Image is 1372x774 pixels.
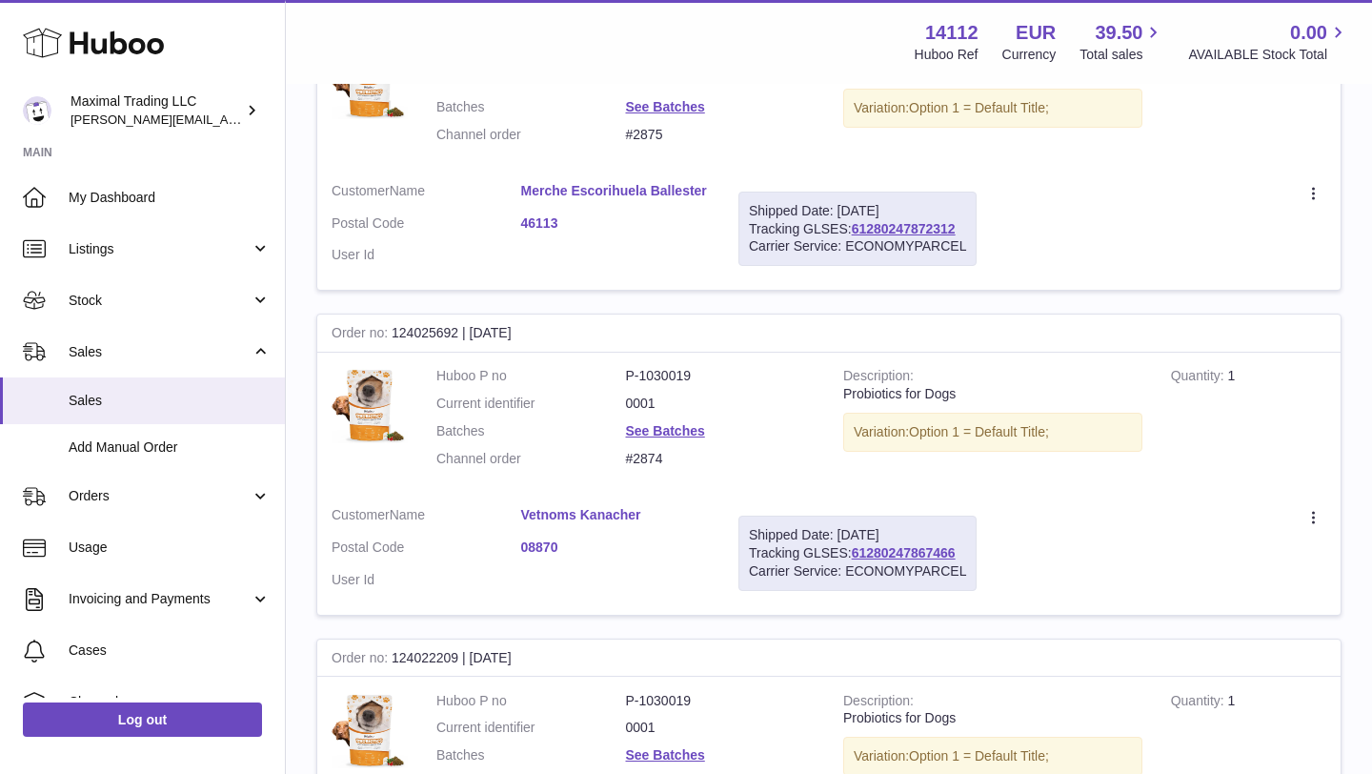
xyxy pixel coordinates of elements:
span: Customer [332,507,390,522]
dd: #2875 [626,126,816,144]
dt: Postal Code [332,214,521,237]
div: Huboo Ref [915,46,979,64]
td: 1 [1157,353,1341,492]
img: ProbioticsInfographicsDesign-01.jpg [332,692,408,768]
img: website_grey.svg [30,50,46,65]
dt: Huboo P no [436,367,626,385]
dt: Current identifier [436,395,626,413]
div: Variation: [843,89,1142,128]
span: Total sales [1079,46,1164,64]
div: Tracking GLSES: [738,192,977,267]
div: Domain: [DOMAIN_NAME] [50,50,210,65]
div: Maximal Trading LLC [71,92,242,129]
span: Option 1 = Default Title; [909,100,1049,115]
div: 124025692 | [DATE] [317,315,1341,353]
div: Carrier Service: ECONOMYPARCEL [749,237,966,255]
div: Domain Overview [72,112,171,125]
dt: Batches [436,422,626,440]
span: Usage [69,539,271,557]
div: Probiotics for Dogs [843,385,1142,403]
div: v 4.0.25 [53,31,93,46]
a: 61280247872312 [852,221,956,236]
span: My Dashboard [69,189,271,207]
dd: 0001 [626,719,816,737]
dt: Postal Code [332,539,521,561]
a: See Batches [626,747,705,763]
dd: P-1030019 [626,367,816,385]
a: Merche Escorihuela Ballester [521,182,711,200]
span: Stock [69,292,251,310]
span: 39.50 [1095,20,1142,46]
dt: User Id [332,571,521,589]
strong: Description [843,368,914,388]
strong: EUR [1016,20,1056,46]
img: ProbioticsInfographicsDesign-01.jpg [332,367,408,443]
a: See Batches [626,423,705,438]
img: tab_keywords_by_traffic_grey.svg [190,111,205,126]
dt: Channel order [436,126,626,144]
dd: 0001 [626,395,816,413]
strong: 14112 [925,20,979,46]
span: Cases [69,642,271,660]
a: Vetnoms Kanacher [521,506,711,524]
a: 08870 [521,539,711,557]
span: Channels [69,693,271,711]
dt: Channel order [436,450,626,468]
strong: Quantity [1171,693,1228,713]
strong: Order no [332,650,392,670]
span: Invoicing and Payments [69,590,251,608]
dt: Huboo P no [436,692,626,710]
div: 124022209 | [DATE] [317,640,1341,678]
a: Log out [23,703,262,737]
div: Shipped Date: [DATE] [749,526,966,544]
dt: Current identifier [436,719,626,737]
span: [PERSON_NAME][EMAIL_ADDRESS][DOMAIN_NAME] [71,112,382,127]
a: 0.00 AVAILABLE Stock Total [1188,20,1349,64]
td: 1 [1157,29,1341,168]
strong: Order no [332,325,392,345]
span: Add Manual Order [69,438,271,457]
img: scott@scottkanacher.com [23,96,51,125]
span: Option 1 = Default Title; [909,424,1049,439]
dt: User Id [332,246,521,264]
span: Sales [69,343,251,361]
div: Keywords by Traffic [211,112,321,125]
dd: #2874 [626,450,816,468]
span: Sales [69,392,271,410]
strong: Description [843,693,914,713]
strong: Quantity [1171,368,1228,388]
div: Carrier Service: ECONOMYPARCEL [749,562,966,580]
div: Currency [1002,46,1057,64]
dt: Name [332,182,521,205]
img: tab_domain_overview_orange.svg [51,111,67,126]
span: Listings [69,240,251,258]
dd: P-1030019 [626,692,816,710]
div: Variation: [843,413,1142,452]
div: Tracking GLSES: [738,516,977,591]
a: 46113 [521,214,711,233]
span: Customer [332,183,390,198]
dt: Batches [436,746,626,764]
div: Probiotics for Dogs [843,709,1142,727]
a: 39.50 Total sales [1079,20,1164,64]
span: Orders [69,487,251,505]
a: 61280247867466 [852,545,956,560]
dt: Name [332,506,521,529]
div: Shipped Date: [DATE] [749,202,966,220]
dt: Batches [436,98,626,116]
span: 0.00 [1290,20,1327,46]
span: AVAILABLE Stock Total [1188,46,1349,64]
a: See Batches [626,99,705,114]
img: logo_orange.svg [30,31,46,46]
span: Option 1 = Default Title; [909,748,1049,764]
